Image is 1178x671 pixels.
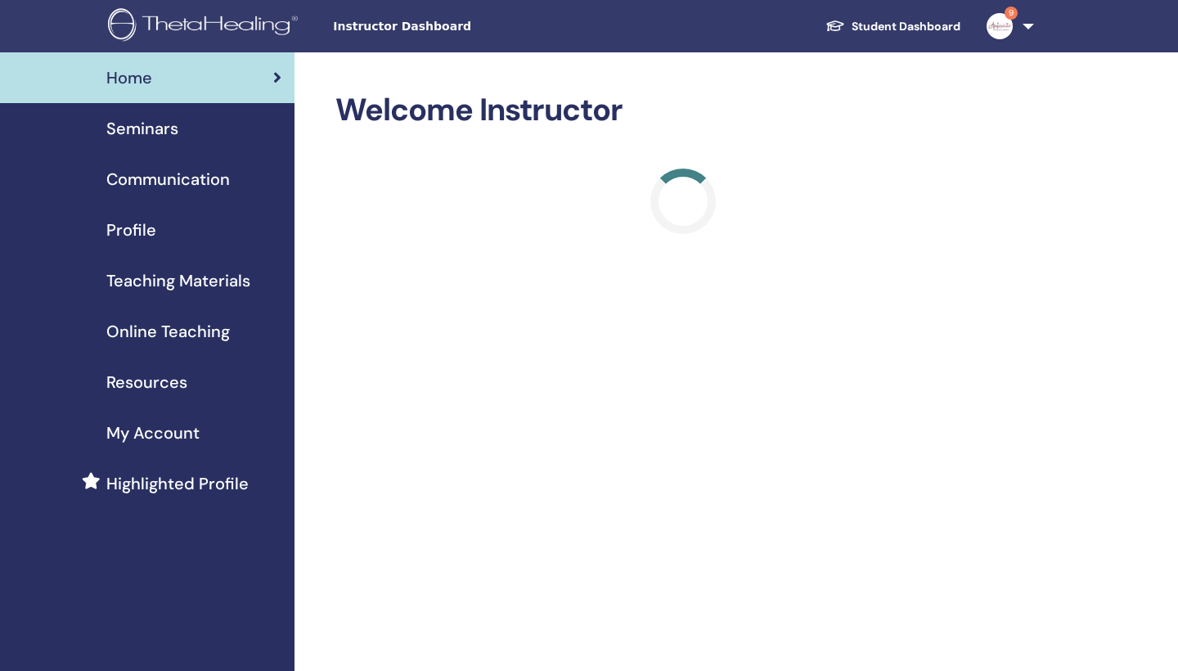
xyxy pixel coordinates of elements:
[106,268,250,293] span: Teaching Materials
[987,13,1013,39] img: default.jpg
[106,370,187,394] span: Resources
[106,218,156,242] span: Profile
[812,11,973,42] a: Student Dashboard
[106,471,249,496] span: Highlighted Profile
[106,116,178,141] span: Seminars
[1005,7,1018,20] span: 9
[335,92,1031,129] h2: Welcome Instructor
[108,8,303,45] img: logo.png
[106,319,230,344] span: Online Teaching
[106,167,230,191] span: Communication
[333,18,578,35] span: Instructor Dashboard
[825,19,845,33] img: graduation-cap-white.svg
[106,421,200,445] span: My Account
[106,65,152,90] span: Home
